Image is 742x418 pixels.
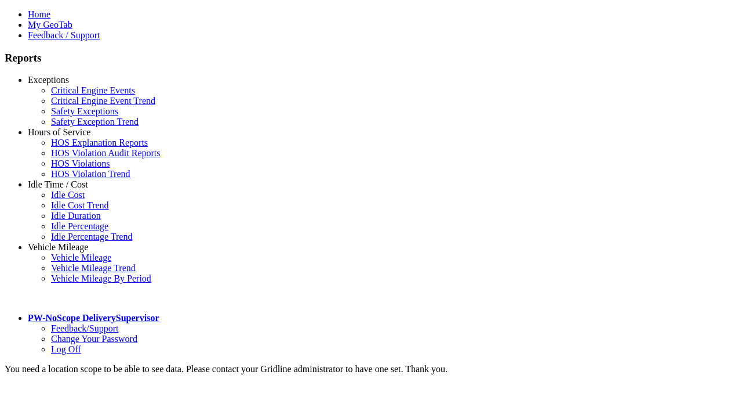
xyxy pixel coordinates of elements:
[28,75,69,85] a: Exceptions
[51,323,118,333] a: Feedback/Support
[28,313,159,323] a: PW-NoScope DeliverySupervisor
[51,148,161,158] a: HOS Violation Audit Reports
[51,117,139,127] a: Safety Exception Trend
[51,263,136,273] a: Vehicle Mileage Trend
[28,9,50,19] a: Home
[5,364,737,374] div: You need a location scope to be able to see data. Please contact your Gridline administrator to h...
[5,52,737,64] h3: Reports
[51,253,111,262] a: Vehicle Mileage
[51,221,108,231] a: Idle Percentage
[51,138,148,147] a: HOS Explanation Reports
[51,232,132,242] a: Idle Percentage Trend
[28,30,100,40] a: Feedback / Support
[51,273,151,283] a: Vehicle Mileage By Period
[51,106,118,116] a: Safety Exceptions
[51,334,137,344] a: Change Your Password
[51,344,81,354] a: Log Off
[28,179,88,189] a: Idle Time / Cost
[28,127,90,137] a: Hours of Service
[51,158,110,168] a: HOS Violations
[51,200,109,210] a: Idle Cost Trend
[51,211,101,221] a: Idle Duration
[28,20,72,30] a: My GeoTab
[51,96,155,106] a: Critical Engine Event Trend
[51,169,130,179] a: HOS Violation Trend
[51,190,85,200] a: Idle Cost
[28,242,88,252] a: Vehicle Mileage
[51,85,135,95] a: Critical Engine Events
